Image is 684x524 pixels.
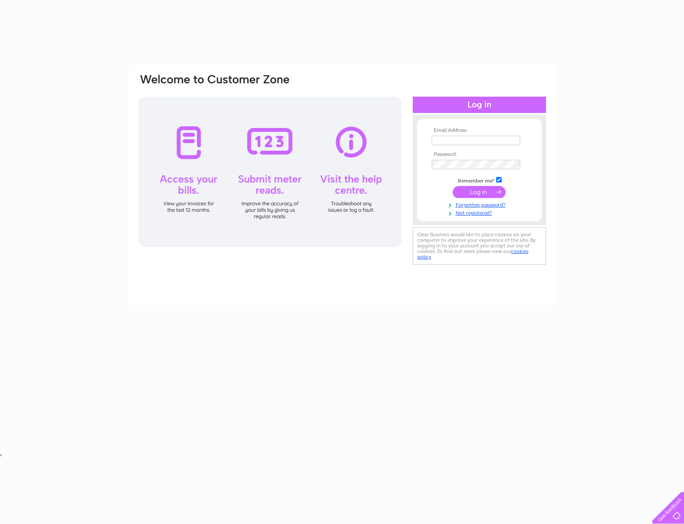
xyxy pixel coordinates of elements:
a: Not registered? [432,208,529,216]
th: Email Address: [429,128,529,134]
td: Remember me? [429,176,529,184]
a: cookies policy [417,248,528,260]
th: Password: [429,152,529,158]
input: Submit [453,186,506,198]
div: Clear Business would like to place cookies on your computer to improve your experience of the sit... [413,227,546,265]
a: Forgotten password? [432,200,529,208]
